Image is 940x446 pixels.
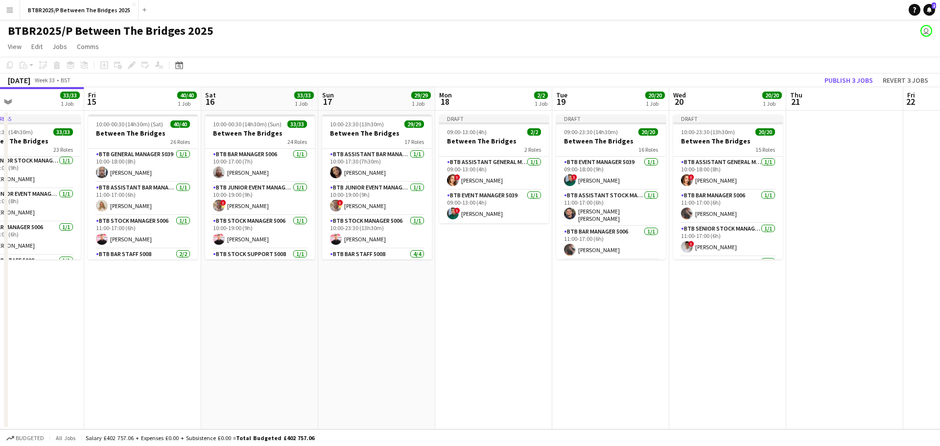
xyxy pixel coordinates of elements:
span: Fri [88,91,96,99]
span: 2 [932,2,936,9]
span: Jobs [52,42,67,51]
span: Mon [439,91,452,99]
span: All jobs [54,434,77,442]
app-card-role: BTB Stock Manager 50061/110:00-19:00 (9h)[PERSON_NAME] [205,215,315,249]
app-job-card: 10:00-00:30 (14h30m) (Sat)40/40Between The Bridges26 RolesBTB General Manager 50391/110:00-18:00 ... [88,115,198,259]
span: Edit [31,42,43,51]
app-card-role: BTB Senior Stock Manager 50061/111:00-17:00 (6h)![PERSON_NAME] [673,223,783,257]
a: View [4,40,25,53]
app-card-role: BTB Assistant Bar Manager 50061/110:00-17:30 (7h30m)[PERSON_NAME] [322,149,432,182]
span: 16 [204,96,216,107]
span: 10:00-23:30 (13h30m) [681,128,735,136]
span: 20/20 [645,92,665,99]
span: 22 [906,96,915,107]
span: 2/2 [534,92,548,99]
span: 19 [555,96,567,107]
span: 33/33 [60,92,80,99]
a: 2 [923,4,935,16]
h3: Between The Bridges [673,137,783,145]
span: 23 Roles [53,146,73,153]
app-card-role: BTB Bar Staff 50082/211:30-17:30 (6h) [88,249,198,296]
span: Thu [790,91,802,99]
button: Revert 3 jobs [879,74,932,87]
app-card-role: BTB Stock Manager 50061/110:00-23:30 (13h30m)[PERSON_NAME] [322,215,432,249]
span: Tue [556,91,567,99]
div: Draft [439,115,549,122]
span: ! [688,241,694,247]
app-job-card: 10:00-23:30 (13h30m)29/29Between The Bridges17 RolesBTB Assistant Bar Manager 50061/110:00-17:30 ... [322,115,432,259]
span: 40/40 [170,120,190,128]
app-card-role: BTB Junior Event Manager 50391/110:00-19:00 (9h)![PERSON_NAME] [322,182,432,215]
span: Week 33 [32,76,57,84]
span: 20/20 [762,92,782,99]
span: Total Budgeted £402 757.06 [236,434,314,442]
div: Salary £402 757.06 + Expenses £0.00 + Subsistence £0.00 = [86,434,314,442]
span: Fri [907,91,915,99]
a: Jobs [48,40,71,53]
span: ! [220,200,226,206]
app-job-card: Draft10:00-23:30 (13h30m)20/20Between The Bridges15 RolesBTB Assistant General Manager 50061/110:... [673,115,783,259]
span: 33/33 [294,92,314,99]
span: 09:00-23:30 (14h30m) [564,128,618,136]
span: 40/40 [177,92,197,99]
app-user-avatar: Amy Cane [920,25,932,37]
span: 15 Roles [755,146,775,153]
span: Sat [205,91,216,99]
span: 10:00-23:30 (13h30m) [330,120,384,128]
button: Budgeted [5,433,46,444]
div: 1 Job [763,100,781,107]
app-card-role: BTB Assistant Bar Manager 50061/111:00-17:00 (6h)[PERSON_NAME] [88,182,198,215]
span: Sun [322,91,334,99]
span: 26 Roles [170,138,190,145]
app-job-card: 10:00-00:30 (14h30m) (Sun)33/33Between The Bridges24 RolesBTB Bar Manager 50061/110:00-17:00 (7h)... [205,115,315,259]
span: Wed [673,91,686,99]
div: 1 Job [646,100,664,107]
div: Draft [556,115,666,122]
span: 29/29 [404,120,424,128]
span: 17 [321,96,334,107]
span: 18 [438,96,452,107]
span: ! [454,208,460,213]
span: 33/33 [287,120,307,128]
div: 1 Job [295,100,313,107]
span: ! [688,174,694,180]
span: 09:00-13:00 (4h) [447,128,487,136]
h3: Between The Bridges [205,129,315,138]
app-card-role: BTB Assistant Stock Manager 50061/111:00-17:00 (6h)[PERSON_NAME] [PERSON_NAME] [556,190,666,226]
a: Edit [27,40,47,53]
span: 16 Roles [638,146,658,153]
div: 1 Job [535,100,547,107]
div: Draft09:00-13:00 (4h)2/2Between The Bridges2 RolesBTB Assistant General Manager 50061/109:00-13:0... [439,115,549,223]
span: 33/33 [53,128,73,136]
span: ! [337,200,343,206]
span: 20/20 [755,128,775,136]
button: BTBR2025/P Between The Bridges 2025 [20,0,139,20]
span: 2 Roles [524,146,541,153]
h3: Between The Bridges [439,137,549,145]
span: ! [571,174,577,180]
app-job-card: Draft09:00-23:30 (14h30m)20/20Between The Bridges16 RolesBTB Event Manager 50391/109:00-18:00 (9h... [556,115,666,259]
app-card-role: BTB Event Manager 50391/109:00-18:00 (9h)![PERSON_NAME] [556,157,666,190]
app-card-role: BTB Bar Staff 50082/2 [673,257,783,304]
h3: Between The Bridges [556,137,666,145]
h3: Between The Bridges [88,129,198,138]
span: 21 [789,96,802,107]
span: 15 [87,96,96,107]
app-card-role: BTB Bar Manager 50061/110:00-17:00 (7h)[PERSON_NAME] [205,149,315,182]
app-card-role: BTB Stock Manager 50061/111:00-17:00 (6h)[PERSON_NAME] [88,215,198,249]
div: BST [61,76,70,84]
span: Comms [77,42,99,51]
div: Draft [673,115,783,122]
h1: BTBR2025/P Between The Bridges 2025 [8,23,213,38]
span: 17 Roles [404,138,424,145]
span: 24 Roles [287,138,307,145]
app-card-role: BTB Event Manager 50391/109:00-13:00 (4h)![PERSON_NAME] [439,190,549,223]
span: 29/29 [411,92,431,99]
app-card-role: BTB Junior Event Manager 50391/110:00-19:00 (9h)![PERSON_NAME] [205,182,315,215]
span: 2/2 [527,128,541,136]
